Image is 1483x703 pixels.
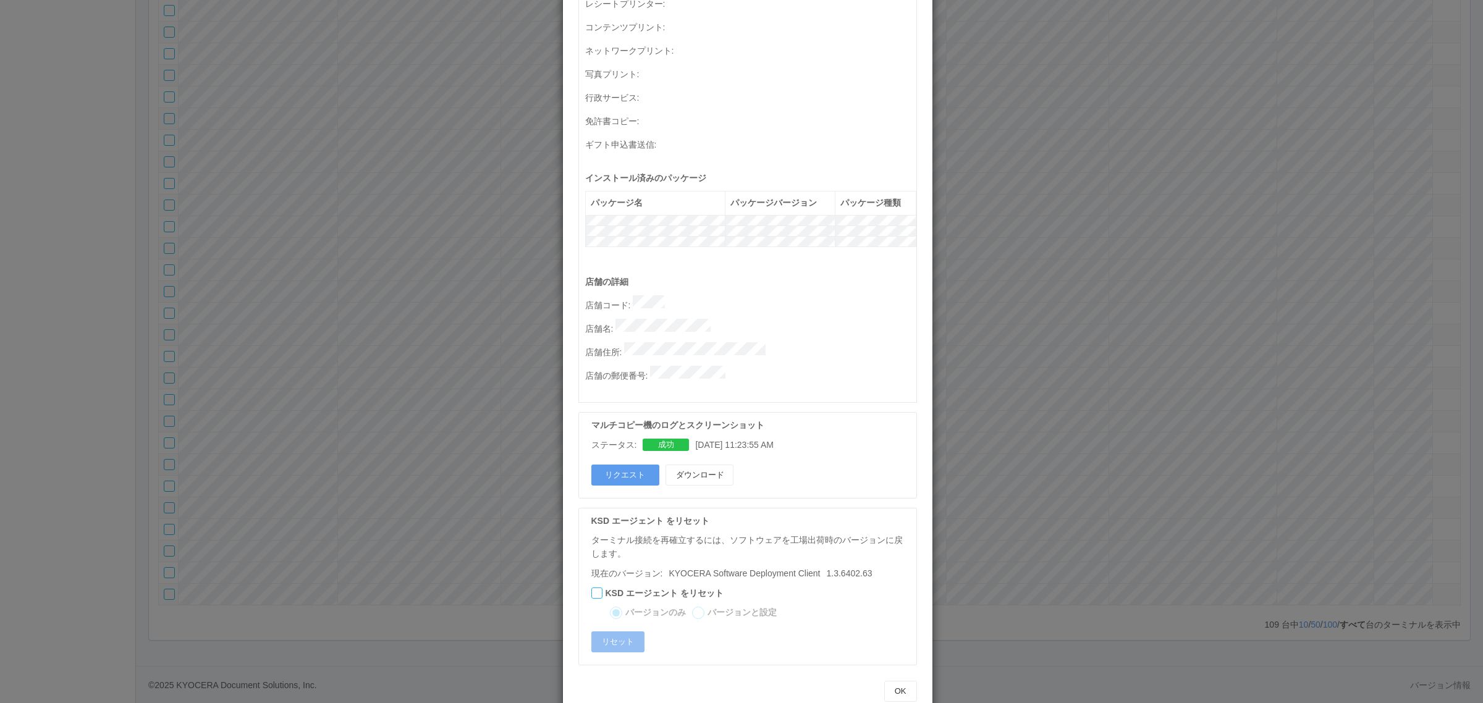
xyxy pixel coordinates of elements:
[585,342,916,360] p: 店舗住所 :
[591,515,910,528] p: KSD エージェント をリセット
[585,366,916,383] p: 店舗の郵便番号 :
[669,568,820,578] span: KYOCERA Software Deployment Client
[585,135,916,152] p: ギフト申込書送信 :
[591,465,659,486] button: リクエスト
[840,196,910,209] div: パッケージ種類
[606,587,724,600] label: KSD エージェント をリセット
[585,64,916,82] p: 写真プリント :
[591,196,720,209] div: パッケージ名
[591,631,644,652] button: リセット
[585,276,916,288] p: 店舗の詳細
[591,534,910,560] p: ターミナル接続を再確立するには、ソフトウェアを工場出荷時のバージョンに戻します。
[585,88,916,105] p: 行政サービス :
[591,439,910,452] div: [DATE] 11:23:55 AM
[585,172,916,185] p: インストール済みのパッケージ
[585,319,916,336] p: 店舗名 :
[662,568,872,578] span: 1.3.6402.63
[585,17,916,35] p: コンテンツプリント :
[591,419,910,432] p: マルチコピー機のログとスクリーンショット
[730,196,830,209] div: パッケージバージョン
[591,439,637,452] p: ステータス:
[585,295,916,313] p: 店舗コード :
[884,681,917,702] button: OK
[665,465,733,486] button: ダウンロード
[708,606,777,619] label: バージョンと設定
[625,606,686,619] label: バージョンのみ
[585,41,916,58] p: ネットワークプリント :
[591,567,910,580] p: 現在のバージョン:
[585,111,916,128] p: 免許書コピー :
